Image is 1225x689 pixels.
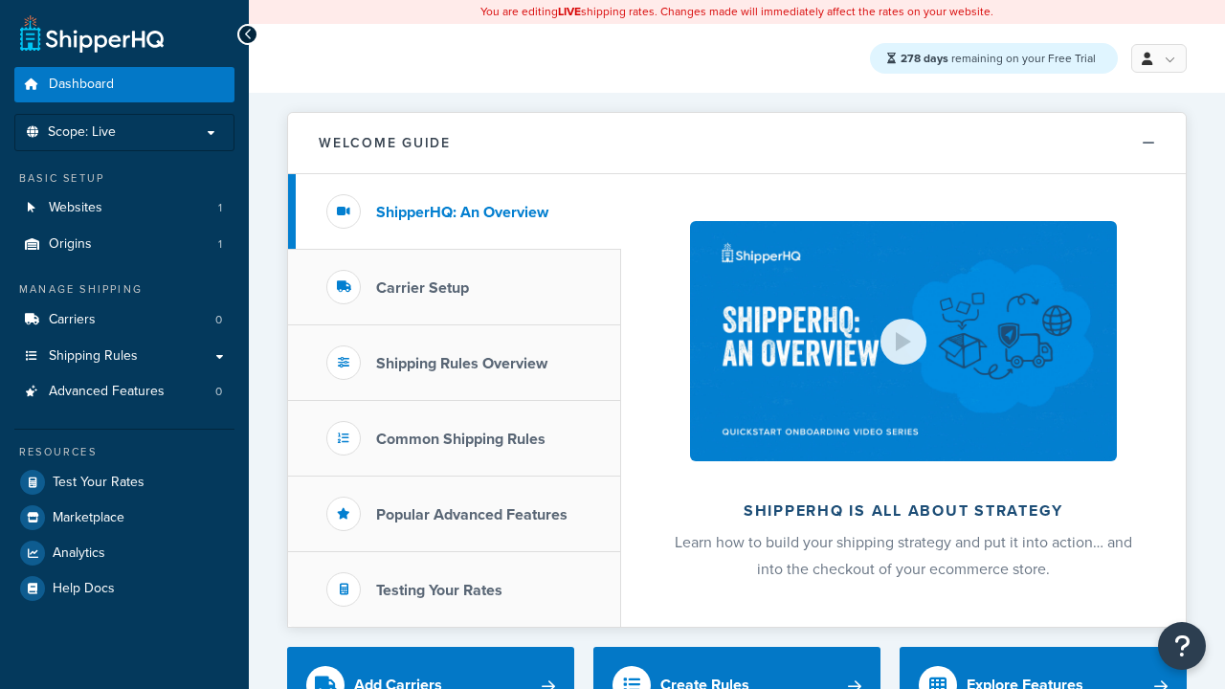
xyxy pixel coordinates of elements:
[53,545,105,562] span: Analytics
[218,236,222,253] span: 1
[376,355,547,372] h3: Shipping Rules Overview
[14,227,234,262] a: Origins1
[14,190,234,226] li: Websites
[14,170,234,187] div: Basic Setup
[14,500,234,535] a: Marketplace
[49,200,102,216] span: Websites
[14,444,234,460] div: Resources
[288,113,1186,174] button: Welcome Guide
[215,312,222,328] span: 0
[690,221,1117,461] img: ShipperHQ is all about strategy
[14,302,234,338] li: Carriers
[218,200,222,216] span: 1
[558,3,581,20] b: LIVE
[901,50,1096,67] span: remaining on your Free Trial
[14,571,234,606] a: Help Docs
[14,374,234,410] li: Advanced Features
[49,384,165,400] span: Advanced Features
[14,227,234,262] li: Origins
[376,582,502,599] h3: Testing Your Rates
[675,531,1132,580] span: Learn how to build your shipping strategy and put it into action… and into the checkout of your e...
[376,431,546,448] h3: Common Shipping Rules
[215,384,222,400] span: 0
[1158,622,1206,670] button: Open Resource Center
[14,302,234,338] a: Carriers0
[672,502,1135,520] h2: ShipperHQ is all about strategy
[14,339,234,374] a: Shipping Rules
[49,348,138,365] span: Shipping Rules
[14,465,234,500] a: Test Your Rates
[53,475,145,491] span: Test Your Rates
[49,236,92,253] span: Origins
[14,374,234,410] a: Advanced Features0
[49,312,96,328] span: Carriers
[14,67,234,102] a: Dashboard
[901,50,948,67] strong: 278 days
[376,204,548,221] h3: ShipperHQ: An Overview
[376,506,568,523] h3: Popular Advanced Features
[53,581,115,597] span: Help Docs
[14,281,234,298] div: Manage Shipping
[49,77,114,93] span: Dashboard
[14,536,234,570] a: Analytics
[14,190,234,226] a: Websites1
[376,279,469,297] h3: Carrier Setup
[48,124,116,141] span: Scope: Live
[53,510,124,526] span: Marketplace
[319,136,451,150] h2: Welcome Guide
